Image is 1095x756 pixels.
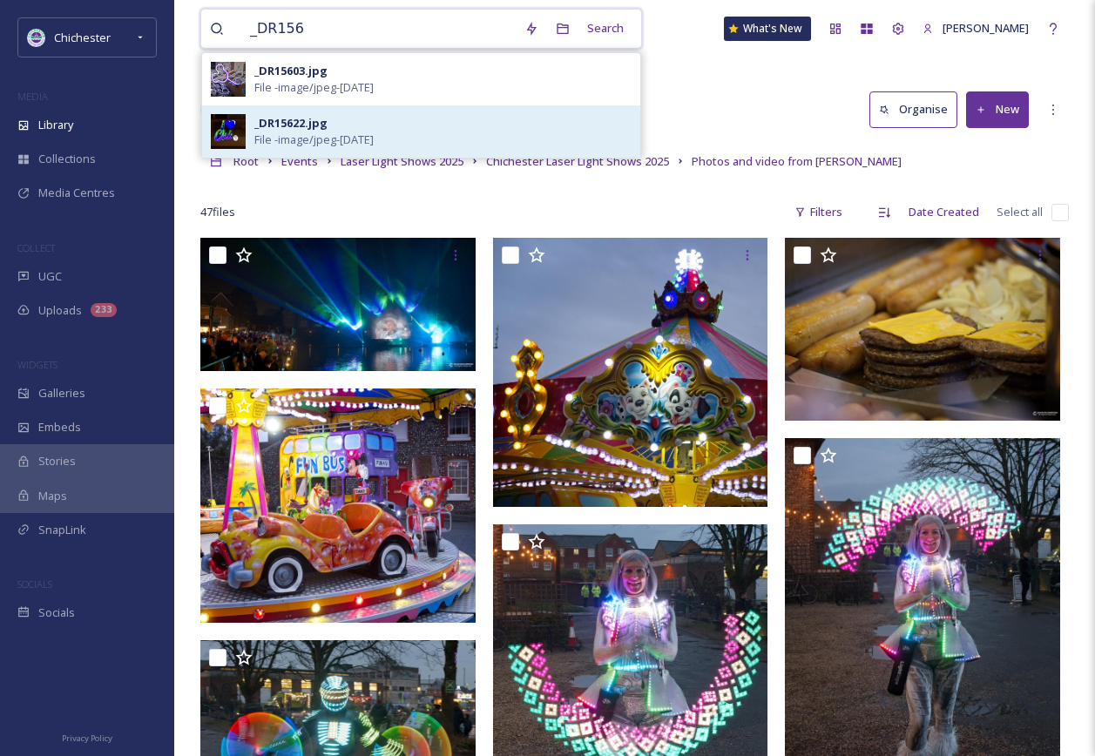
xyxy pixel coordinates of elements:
[62,732,112,744] span: Privacy Policy
[38,151,96,167] span: Collections
[869,91,957,127] button: Organise
[486,153,669,169] span: Chichester Laser Light Shows 2025
[200,388,476,623] img: _DR15359.jpg
[724,17,811,41] a: What's New
[38,117,73,133] span: Library
[38,488,67,504] span: Maps
[692,151,902,172] a: Photos and video from [PERSON_NAME]
[341,151,463,172] a: Laser Light Shows 2025
[233,153,259,169] span: Root
[281,151,318,172] a: Events
[254,115,328,132] div: _DR15622.jpg
[38,385,85,402] span: Galleries
[54,30,111,45] span: Chichester
[211,62,246,97] img: 985f909e-3cdc-43a8-82f3-027570a58c1b.jpg
[62,726,112,747] a: Privacy Policy
[38,268,62,285] span: UGC
[38,185,115,201] span: Media Centres
[785,238,1060,421] img: _DR15374.jpg
[281,153,318,169] span: Events
[17,90,48,103] span: MEDIA
[943,20,1029,36] span: [PERSON_NAME]
[486,151,669,172] a: Chichester Laser Light Shows 2025
[966,91,1029,127] button: New
[254,132,374,148] span: File - image/jpeg - [DATE]
[233,151,259,172] a: Root
[38,604,75,621] span: Socials
[241,10,516,48] input: Search your library
[493,238,768,507] img: _DR15365.jpg
[997,204,1043,220] span: Select all
[254,79,374,96] span: File - image/jpeg - [DATE]
[900,195,988,229] div: Date Created
[17,577,52,591] span: SOCIALS
[200,238,476,371] img: _DR18210.jpg
[38,419,81,435] span: Embeds
[578,11,632,45] div: Search
[91,303,117,317] div: 233
[38,453,76,469] span: Stories
[38,522,86,538] span: SnapLink
[17,241,55,254] span: COLLECT
[341,153,463,169] span: Laser Light Shows 2025
[254,63,328,79] div: _DR15603.jpg
[692,153,902,169] span: Photos and video from [PERSON_NAME]
[211,114,246,149] img: e258c803-ca23-4834-81d4-a1993cc86f31.jpg
[869,91,966,127] a: Organise
[200,204,235,220] span: 47 file s
[28,29,45,46] img: Logo_of_Chichester_District_Council.png
[914,11,1038,45] a: [PERSON_NAME]
[17,358,57,371] span: WIDGETS
[786,195,851,229] div: Filters
[38,302,82,319] span: Uploads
